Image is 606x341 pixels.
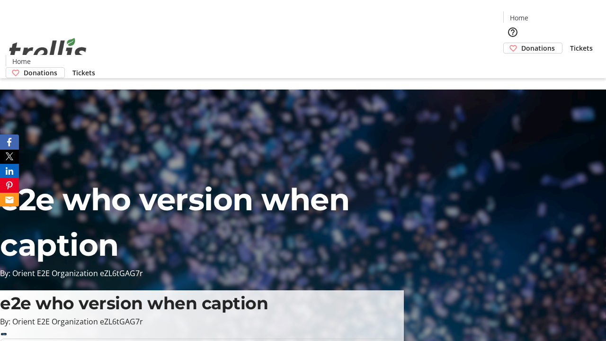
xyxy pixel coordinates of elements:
[521,43,555,53] span: Donations
[503,23,522,42] button: Help
[504,13,534,23] a: Home
[503,54,522,72] button: Cart
[6,67,65,78] a: Donations
[65,68,103,78] a: Tickets
[12,56,31,66] span: Home
[72,68,95,78] span: Tickets
[503,43,562,54] a: Donations
[510,13,528,23] span: Home
[562,43,600,53] a: Tickets
[570,43,593,53] span: Tickets
[24,68,57,78] span: Donations
[6,27,90,75] img: Orient E2E Organization eZL6tGAG7r's Logo
[6,56,36,66] a: Home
